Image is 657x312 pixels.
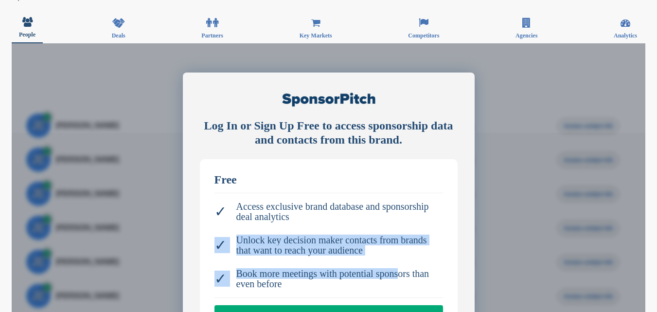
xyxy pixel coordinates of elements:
div: Log In or Sign Up Free to access sponsorship data and contacts from this brand. [200,119,458,147]
span: Key Markets [300,33,332,38]
span: Deals [112,33,125,38]
span: ✓ [214,240,227,250]
div: Free [214,174,443,185]
span: People [19,32,36,37]
li: Access exclusive brand database and sponsorship deal analytics [214,197,443,227]
span: ✓ [214,206,227,217]
span: Agencies [515,33,537,38]
li: Unlock key decision maker contacts from brands that want to reach your audience [214,230,443,260]
span: ✓ [214,274,227,284]
span: Analytics [614,33,637,38]
span: Competitors [408,33,439,38]
span: Partners [201,33,223,38]
li: Book more meetings with potential sponsors than even before [214,264,443,294]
